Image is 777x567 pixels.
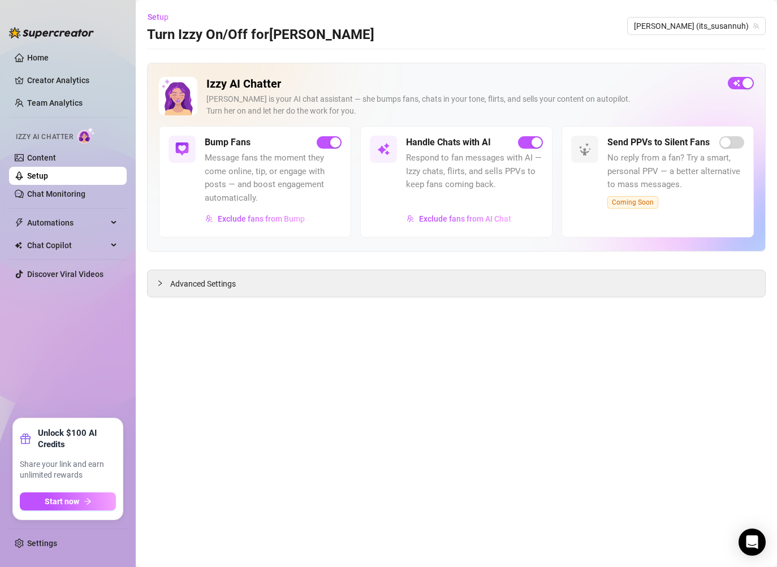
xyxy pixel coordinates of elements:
button: Exclude fans from AI Chat [406,210,512,228]
a: Content [27,153,56,162]
span: arrow-right [84,497,92,505]
button: Setup [147,8,178,26]
h5: Bump Fans [205,136,251,149]
a: Setup [27,171,48,180]
span: Susanna (its_susannuh) [634,18,759,34]
img: svg%3e [407,215,415,223]
span: team [753,23,759,29]
h3: Turn Izzy On/Off for [PERSON_NAME] [147,26,374,44]
a: Home [27,53,49,62]
img: logo-BBDzfeDw.svg [9,27,94,38]
div: [PERSON_NAME] is your AI chat assistant — she bumps fans, chats in your tone, flirts, and sells y... [206,93,719,117]
a: Team Analytics [27,98,83,107]
span: Exclude fans from AI Chat [419,214,511,223]
img: svg%3e [175,142,189,156]
a: Chat Monitoring [27,189,85,198]
span: No reply from a fan? Try a smart, personal PPV — a better alternative to mass messages. [607,152,744,192]
span: Exclude fans from Bump [218,214,305,223]
a: Creator Analytics [27,71,118,89]
img: svg%3e [578,142,592,156]
div: collapsed [157,277,170,289]
h2: Izzy AI Chatter [206,77,719,91]
span: Start now [45,497,79,506]
span: Share your link and earn unlimited rewards [20,459,116,481]
img: Chat Copilot [15,241,22,249]
h5: Handle Chats with AI [406,136,491,149]
span: Izzy AI Chatter [16,132,73,142]
button: Exclude fans from Bump [205,210,305,228]
span: Chat Copilot [27,236,107,254]
strong: Unlock $100 AI Credits [38,427,116,450]
span: Coming Soon [607,196,658,209]
span: Respond to fan messages with AI — Izzy chats, flirts, and sells PPVs to keep fans coming back. [406,152,543,192]
img: AI Chatter [77,127,95,144]
h5: Send PPVs to Silent Fans [607,136,710,149]
img: Izzy AI Chatter [159,77,197,115]
span: collapsed [157,280,163,287]
span: thunderbolt [15,218,24,227]
a: Settings [27,539,57,548]
img: svg%3e [377,142,390,156]
span: gift [20,433,31,444]
button: Start nowarrow-right [20,492,116,510]
div: Open Intercom Messenger [739,529,766,556]
span: Message fans the moment they come online, tip, or engage with posts — and boost engagement automa... [205,152,342,205]
span: Advanced Settings [170,278,236,290]
img: svg%3e [205,215,213,223]
span: Automations [27,214,107,232]
span: Setup [148,12,169,21]
a: Discover Viral Videos [27,270,103,279]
